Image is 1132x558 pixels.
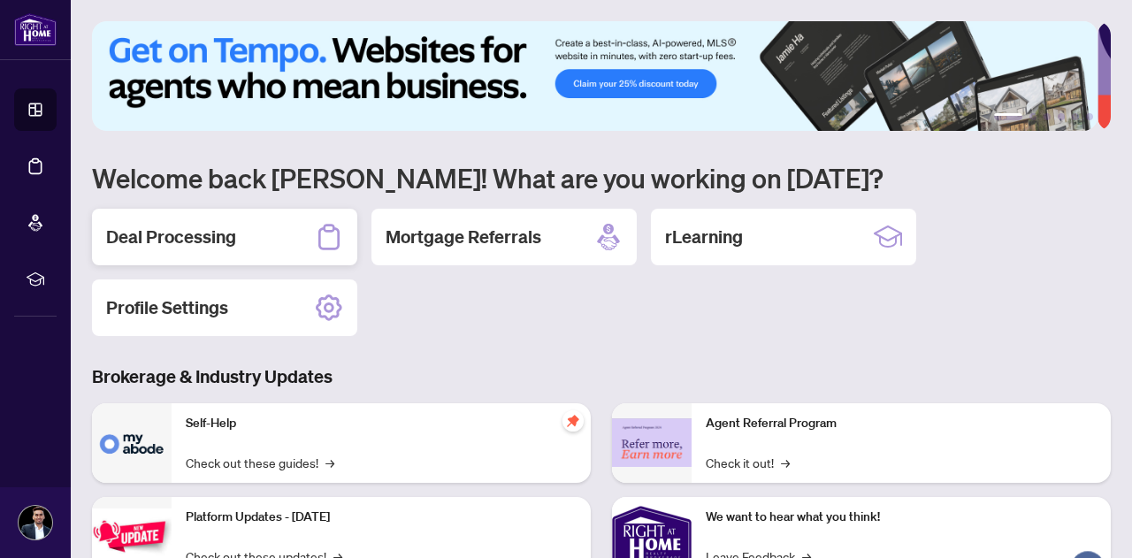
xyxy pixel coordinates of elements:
[386,225,541,249] h2: Mortgage Referrals
[106,225,236,249] h2: Deal Processing
[706,414,1097,433] p: Agent Referral Program
[781,453,790,472] span: →
[14,13,57,46] img: logo
[92,364,1111,389] h3: Brokerage & Industry Updates
[186,453,334,472] a: Check out these guides!→
[1072,113,1079,120] button: 5
[1086,113,1093,120] button: 6
[1044,113,1051,120] button: 3
[706,508,1097,527] p: We want to hear what you think!
[19,506,52,539] img: Profile Icon
[994,113,1022,120] button: 1
[612,418,692,467] img: Agent Referral Program
[562,410,584,432] span: pushpin
[92,161,1111,195] h1: Welcome back [PERSON_NAME]! What are you working on [DATE]?
[186,508,577,527] p: Platform Updates - [DATE]
[1058,113,1065,120] button: 4
[186,414,577,433] p: Self-Help
[92,403,172,483] img: Self-Help
[1029,113,1036,120] button: 2
[706,453,790,472] a: Check it out!→
[665,225,743,249] h2: rLearning
[106,295,228,320] h2: Profile Settings
[1061,496,1114,549] button: Open asap
[325,453,334,472] span: →
[92,21,1098,131] img: Slide 0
